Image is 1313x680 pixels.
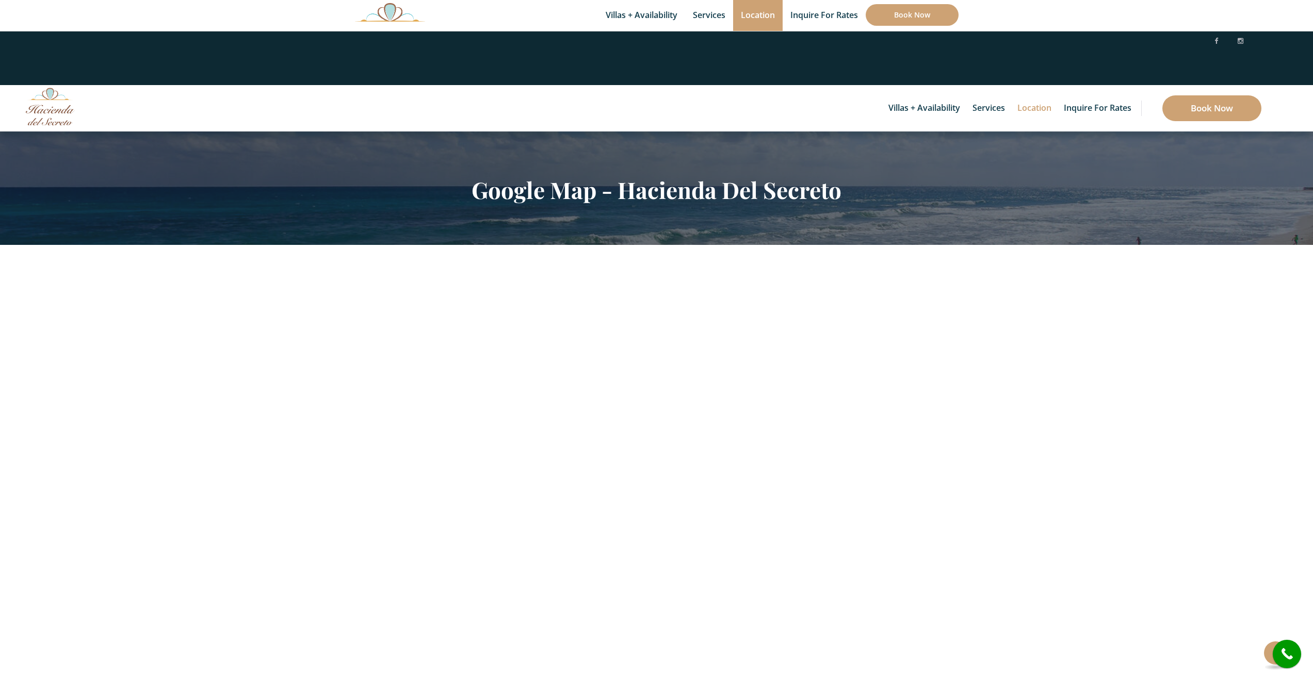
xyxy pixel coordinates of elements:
img: Awesome Logo [355,3,425,22]
h2: Google Map - Hacienda Del Secreto [355,176,959,203]
img: svg%3E [1253,3,1261,80]
a: Services [967,85,1010,131]
a: Villas + Availability [883,85,965,131]
a: Location [1012,85,1057,131]
a: call [1273,640,1301,668]
a: Book Now [866,4,959,26]
i: call [1275,642,1299,666]
a: Book Now [1162,95,1261,121]
img: Awesome Logo [26,88,75,125]
a: Inquire for Rates [1059,85,1137,131]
